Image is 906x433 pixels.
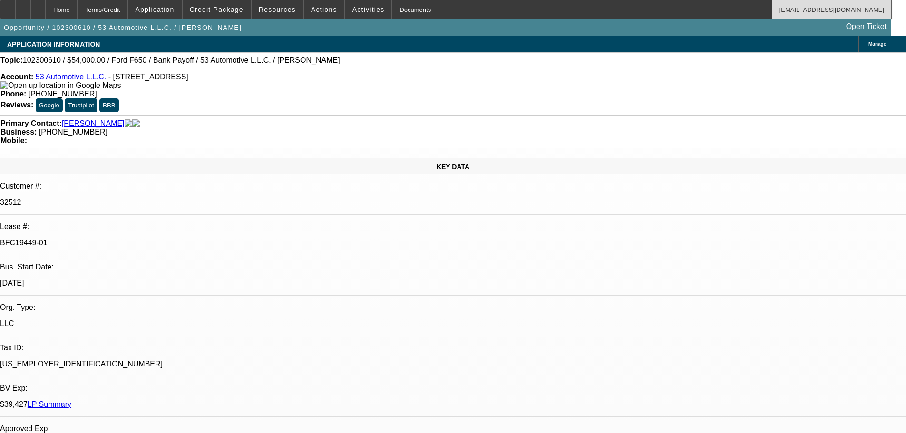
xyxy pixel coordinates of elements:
strong: Phone: [0,90,26,98]
strong: Primary Contact: [0,119,62,128]
button: Activities [345,0,392,19]
button: Credit Package [183,0,251,19]
span: Manage [868,41,886,47]
button: Application [128,0,181,19]
button: Resources [252,0,303,19]
a: 53 Automotive L.L.C. [36,73,107,81]
strong: Reviews: [0,101,33,109]
a: Open Ticket [842,19,890,35]
strong: Mobile: [0,136,27,144]
button: Google [36,98,63,112]
span: [PHONE_NUMBER] [29,90,97,98]
span: Application [135,6,174,13]
span: KEY DATA [437,163,469,171]
span: APPLICATION INFORMATION [7,40,100,48]
span: 102300610 / $54,000.00 / Ford F650 / Bank Payoff / 53 Automotive L.L.C. / [PERSON_NAME] [23,56,340,65]
img: facebook-icon.png [125,119,132,128]
span: Activities [352,6,385,13]
button: Actions [304,0,344,19]
span: Credit Package [190,6,244,13]
a: LP Summary [28,400,71,408]
span: Actions [311,6,337,13]
strong: Topic: [0,56,23,65]
span: - [STREET_ADDRESS] [108,73,188,81]
img: linkedin-icon.png [132,119,140,128]
span: [PHONE_NUMBER] [39,128,107,136]
button: BBB [99,98,119,112]
img: Open up location in Google Maps [0,81,121,90]
button: Trustpilot [65,98,97,112]
strong: Account: [0,73,33,81]
a: View Google Maps [0,81,121,89]
strong: Business: [0,128,37,136]
span: Resources [259,6,296,13]
span: Opportunity / 102300610 / 53 Automotive L.L.C. / [PERSON_NAME] [4,24,242,31]
a: [PERSON_NAME] [62,119,125,128]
